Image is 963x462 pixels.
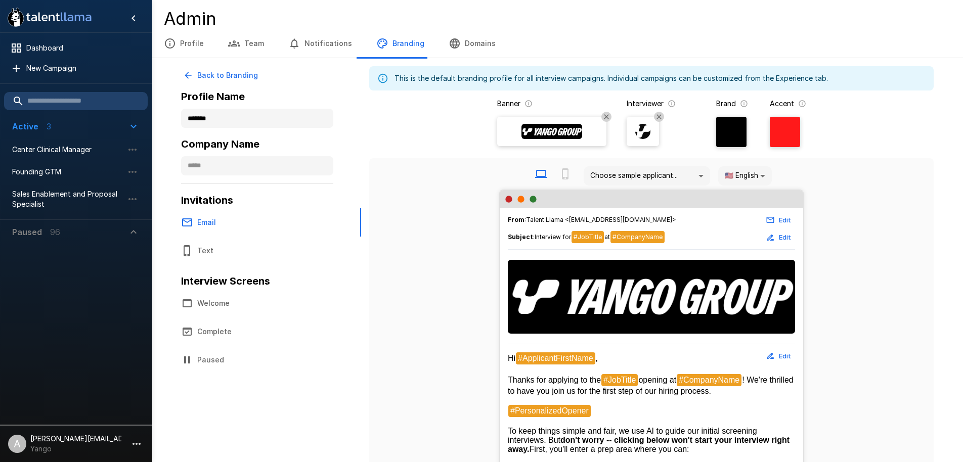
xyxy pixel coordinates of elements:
[169,346,351,374] button: Paused
[770,99,794,109] p: Accent
[364,29,436,58] button: Branding
[169,208,351,237] button: Email
[763,212,795,228] button: Edit
[763,229,795,245] button: Edit
[638,376,676,384] span: opening at
[216,29,276,58] button: Team
[627,117,659,146] label: Remove Custom Interviewer
[169,289,351,317] button: Welcome
[181,90,245,103] b: Profile Name
[668,100,676,108] svg: The image that will show next to questions in your candidate interviews. It must be square and at...
[529,445,689,453] span: First, you'll enter a prep area where you can:
[508,376,601,384] span: Thanks for applying to the
[508,260,795,332] img: Talent Llama
[677,374,741,386] span: #CompanyName
[508,233,533,241] b: Subject
[169,237,351,265] button: Text
[181,66,262,85] button: Back to Branding
[740,100,748,108] svg: The background color for branded interviews and emails. It should be a color that complements you...
[497,117,606,146] label: Banner LogoRemove Custom Banner
[716,99,736,109] p: Brand
[169,317,351,346] button: Complete
[508,427,759,444] span: To keep things simple and fair, we use AI to guide our initial screening interviews. But
[601,112,611,122] button: Remove Custom Banner
[508,231,665,244] span: :
[508,405,591,417] span: #PersonalizedOpener
[601,374,638,386] span: #JobTitle
[276,29,364,58] button: Notifications
[654,112,664,122] button: Remove Custom Interviewer
[763,348,795,364] button: Edit
[181,138,259,150] b: Company Name
[164,8,951,29] h4: Admin
[395,69,828,87] div: This is the default branding profile for all interview campaigns. Individual campaigns can be cus...
[718,166,772,186] div: 🇺🇸 English
[610,231,665,243] span: #CompanyName
[798,100,806,108] svg: The primary color for buttons in branded interviews and emails. It should be a color that complem...
[508,354,515,362] span: Hi
[521,124,582,139] img: Banner Logo
[524,100,533,108] svg: The banner version of your logo. Using your logo will enable customization of brand and accent co...
[535,233,571,241] span: Interview for
[596,354,598,362] span: ,
[635,124,650,139] img: yango-avatar.png
[508,216,524,223] b: From
[627,99,664,109] p: Interviewer
[516,352,595,364] span: #ApplicantFirstName
[508,215,676,225] span: : Talent Llama <[EMAIL_ADDRESS][DOMAIN_NAME]>
[604,233,610,241] span: at
[497,99,520,109] p: Banner
[572,231,604,243] span: #JobTitle
[152,29,216,58] button: Profile
[508,436,792,453] strong: don't worry -- clicking below won't start your interview right away.
[436,29,508,58] button: Domains
[584,166,710,186] div: Choose sample applicant...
